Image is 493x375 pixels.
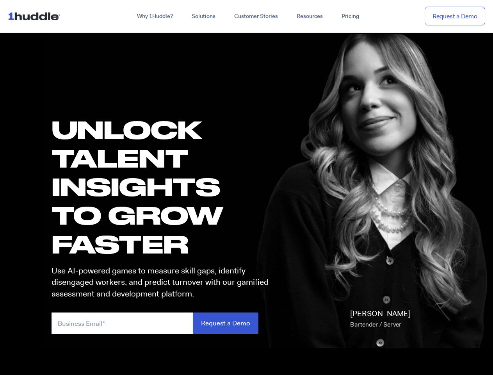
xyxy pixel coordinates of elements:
[52,265,287,300] p: Use AI-powered games to measure skill gaps, identify disengaged workers, and predict turnover wit...
[225,9,287,23] a: Customer Stories
[287,9,332,23] a: Resources
[332,9,368,23] a: Pricing
[8,9,64,23] img: ...
[350,320,401,329] span: Bartender / Server
[350,308,411,330] p: [PERSON_NAME]
[52,115,287,258] h1: UNLOCK TALENT INSIGHTS TO GROW FASTER
[425,7,485,26] a: Request a Demo
[128,9,182,23] a: Why 1Huddle?
[193,312,258,334] input: Request a Demo
[52,312,193,334] input: Business Email*
[182,9,225,23] a: Solutions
